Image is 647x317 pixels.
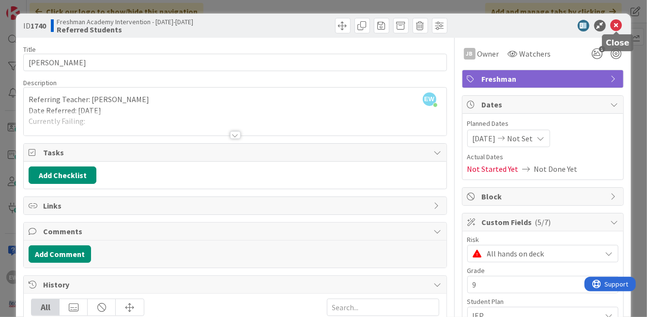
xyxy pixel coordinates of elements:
div: Grade [467,267,618,274]
span: Comments [43,226,429,237]
span: [DATE] [473,133,496,144]
button: Add Comment [29,245,91,263]
span: 9 [473,278,597,291]
p: Date Referred: [DATE] [29,105,441,116]
span: ( 5/7 ) [535,217,551,227]
span: Block [482,191,606,202]
span: EW [423,92,436,106]
label: Title [23,45,36,54]
span: Not Started Yet [467,163,519,175]
span: 1 [599,46,605,52]
span: Support [20,1,44,13]
span: Freshman [482,73,606,85]
div: Student Plan [467,298,618,305]
span: Description [23,78,57,87]
p: Referring Teacher: [PERSON_NAME] [29,94,441,105]
span: Owner [478,48,499,60]
span: Actual Dates [467,152,618,162]
button: Add Checklist [29,166,96,184]
input: type card name here... [23,54,447,71]
div: Risk [467,236,618,243]
div: All [31,299,60,316]
h5: Close [606,38,630,47]
span: Watchers [520,48,551,60]
span: ID [23,20,46,31]
span: All hands on deck [487,247,597,260]
span: Tasks [43,147,429,158]
span: Not Done Yet [534,163,578,175]
span: Planned Dates [467,119,618,129]
span: Custom Fields [482,216,606,228]
span: Not Set [508,133,533,144]
b: Referred Students [57,26,193,33]
input: Search... [327,299,439,316]
div: JB [464,48,476,60]
span: Freshman Academy Intervention - [DATE]-[DATE] [57,18,193,26]
span: Links [43,200,429,211]
b: 1740 [31,21,46,30]
span: History [43,279,429,290]
span: Dates [482,99,606,110]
